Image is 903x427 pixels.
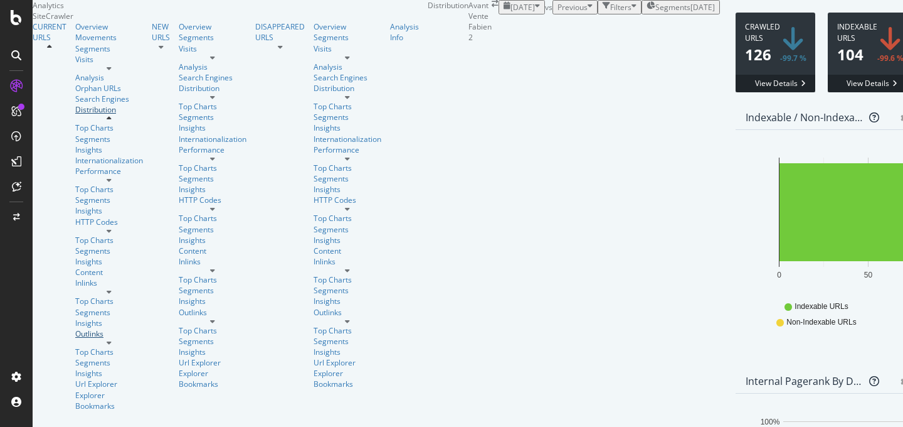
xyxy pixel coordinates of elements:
a: Top Charts [75,347,143,357]
a: Insights [75,144,143,155]
a: Performance [314,144,381,155]
div: CURRENT URLS [33,21,66,43]
a: Insights [75,368,143,379]
div: Explorer Bookmarks [314,368,381,389]
div: Top Charts [75,296,143,306]
div: Movements [75,32,143,43]
a: Segments [75,246,143,256]
div: HTTP Codes [75,217,143,227]
div: Top Charts [314,213,381,224]
div: Insights [179,122,246,133]
div: Segments [179,32,246,43]
div: Segments [314,112,381,122]
a: Segments [75,307,143,318]
div: Insights [179,184,246,195]
a: Overview [75,21,143,32]
div: Internal Pagerank by Depth [746,375,864,387]
a: Segments [314,336,381,347]
a: Insights [314,184,381,195]
a: Internationalization [314,134,381,144]
a: Url Explorer [75,379,143,389]
a: Outlinks [75,328,143,339]
div: Visits [75,54,143,65]
a: Insights [314,347,381,357]
a: HTTP Codes [179,195,246,205]
a: Top Charts [75,184,143,195]
a: Insights [179,347,246,357]
a: Segments [75,134,143,144]
a: Segments [314,173,381,184]
div: Visits [179,43,246,54]
a: Content [314,246,381,256]
div: Internationalization [179,134,246,144]
a: Internationalization [75,155,143,166]
div: Filters [610,2,631,13]
div: Analysis [314,62,381,72]
div: Insights [75,256,143,267]
a: Explorer Bookmarks [75,390,143,411]
a: Insights [179,296,246,306]
a: Segments [179,173,246,184]
a: Top Charts [314,101,381,112]
a: Outlinks [314,307,381,318]
div: Segments [179,285,246,296]
a: Visits [314,43,381,54]
a: Inlinks [314,256,381,267]
a: Top Charts [179,274,246,285]
a: Performance [75,166,143,176]
div: Segments [75,357,143,368]
text: 0 [777,271,781,279]
a: Insights [179,235,246,246]
a: Search Engines [314,72,367,83]
a: Insights [314,235,381,246]
a: Orphan URLs [75,83,143,94]
div: Top Charts [314,163,381,173]
a: Top Charts [179,325,246,336]
a: Top Charts [314,274,381,285]
a: Performance [179,144,246,155]
a: Segments [179,224,246,235]
div: Distribution [75,104,143,115]
div: Explorer Bookmarks [179,368,246,389]
div: Analysis Info [390,21,419,43]
div: Segments [75,43,143,54]
a: Segments [314,224,381,235]
a: Inlinks [75,278,143,288]
div: Segments [314,32,381,43]
a: Top Charts [179,213,246,224]
a: Overview [179,21,246,32]
div: Segments [314,285,381,296]
text: 100% [761,418,780,426]
text: 50 [864,271,873,279]
span: Indexable URLs [795,301,848,312]
a: NEW URLS [152,21,170,43]
div: Content [75,267,143,278]
a: Distribution [179,83,246,94]
a: Overview [314,21,381,32]
a: Top Charts [314,325,381,336]
a: DISAPPEARED URLS [255,21,305,43]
